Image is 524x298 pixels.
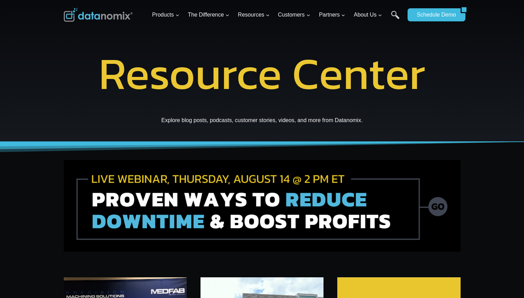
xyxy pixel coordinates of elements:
[64,160,461,252] img: LIVE WEBINAR: Stop Losing Money: Proven Ways to Reduce Downtime and Boost Your Bottom Line
[161,117,362,123] span: Explore blog posts, podcasts, customer stories, videos, and more from Datanomix.
[238,10,270,19] span: Resources
[152,10,179,19] span: Products
[72,53,452,93] h1: Resource Center
[391,11,400,26] a: Search
[149,4,404,26] nav: Primary Navigation
[354,10,382,19] span: About Us
[408,8,461,21] a: Schedule Demo
[188,10,229,19] span: The Difference
[319,10,345,19] span: Partners
[64,8,133,22] img: Datanomix
[278,10,310,19] span: Customers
